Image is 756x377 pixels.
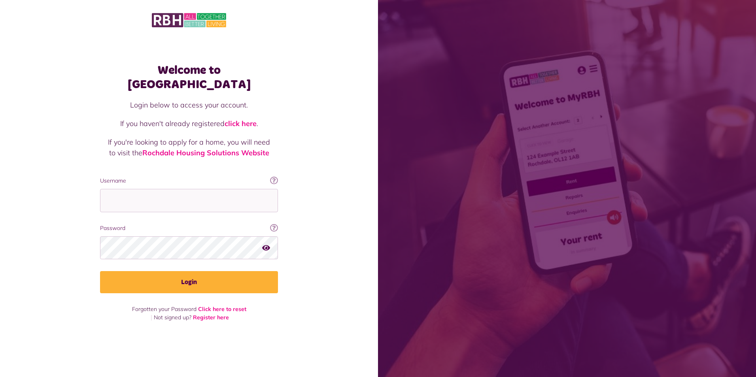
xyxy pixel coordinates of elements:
[225,119,257,128] a: click here
[100,63,278,92] h1: Welcome to [GEOGRAPHIC_DATA]
[100,224,278,232] label: Password
[108,100,270,110] p: Login below to access your account.
[142,148,269,157] a: Rochdale Housing Solutions Website
[108,118,270,129] p: If you haven't already registered .
[100,177,278,185] label: Username
[198,305,246,313] a: Click here to reset
[100,271,278,293] button: Login
[152,12,226,28] img: MyRBH
[193,314,229,321] a: Register here
[108,137,270,158] p: If you're looking to apply for a home, you will need to visit the
[132,305,197,313] span: Forgotten your Password
[154,314,191,321] span: Not signed up?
